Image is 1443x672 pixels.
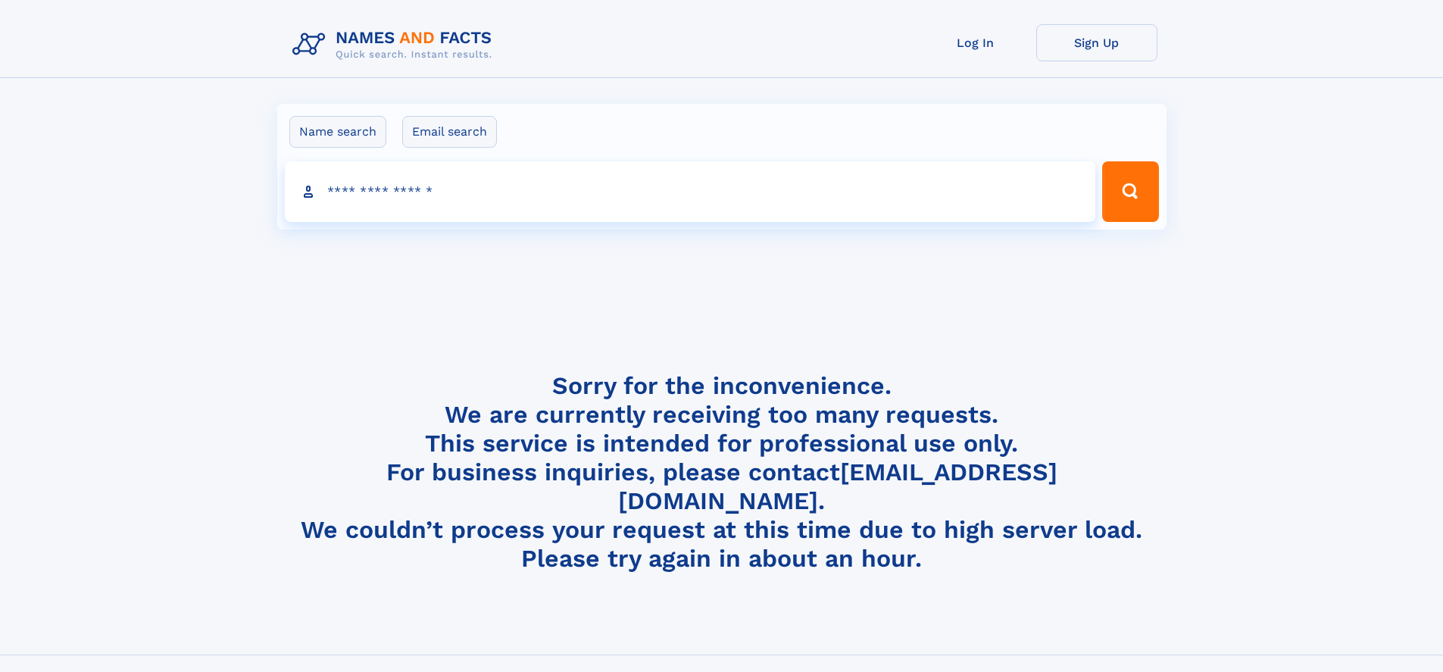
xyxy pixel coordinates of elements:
[915,24,1036,61] a: Log In
[1102,161,1158,222] button: Search Button
[618,458,1057,515] a: [EMAIL_ADDRESS][DOMAIN_NAME]
[289,116,386,148] label: Name search
[285,161,1096,222] input: search input
[1036,24,1157,61] a: Sign Up
[286,371,1157,574] h4: Sorry for the inconvenience. We are currently receiving too many requests. This service is intend...
[402,116,497,148] label: Email search
[286,24,504,65] img: Logo Names and Facts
